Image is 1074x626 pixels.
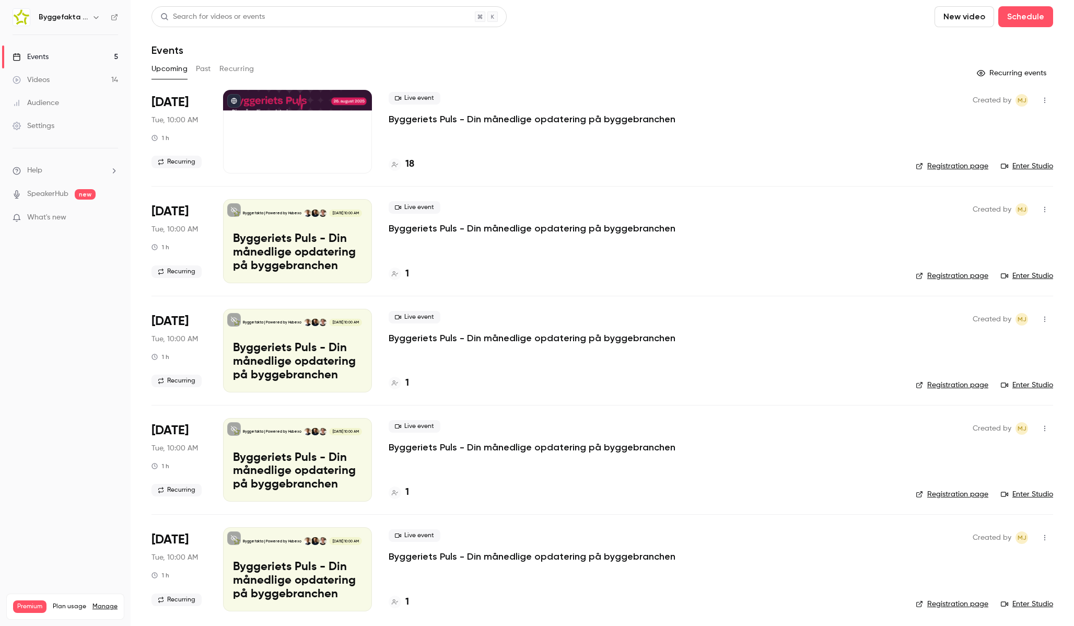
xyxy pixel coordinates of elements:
[389,222,675,235] a: Byggeriets Puls - Din månedlige opdatering på byggebranchen
[389,420,440,433] span: Live event
[389,529,440,542] span: Live event
[405,485,409,500] h4: 1
[13,98,59,108] div: Audience
[329,210,361,217] span: [DATE] 10:00 AM
[151,224,198,235] span: Tue, 10:00 AM
[389,201,440,214] span: Live event
[75,189,96,200] span: new
[151,90,206,173] div: Aug 26 Tue, 10:00 AM (Europe/Copenhagen)
[92,602,118,611] a: Manage
[389,267,409,281] a: 1
[1001,271,1053,281] a: Enter Studio
[319,428,326,435] img: Rasmus Schulian
[1001,599,1053,609] a: Enter Studio
[405,595,409,609] h4: 1
[151,199,206,283] div: Sep 30 Tue, 10:00 AM (Europe/Copenhagen)
[389,441,675,454] a: Byggeriets Puls - Din månedlige opdatering på byggebranchen
[311,319,319,326] img: Thomas Simonsen
[151,594,202,606] span: Recurring
[233,342,362,382] p: Byggeriets Puls - Din månedlige opdatering på byggebranchen
[1018,94,1026,107] span: MJ
[243,320,301,325] p: Byggefakta | Powered by Hubexo
[389,332,675,344] a: Byggeriets Puls - Din månedlige opdatering på byggebranchen
[916,599,988,609] a: Registration page
[223,527,372,611] a: Byggeriets Puls - Din månedlige opdatering på byggebranchenByggefakta | Powered by HubexoRasmus S...
[973,422,1011,435] span: Created by
[405,267,409,281] h4: 1
[196,61,211,77] button: Past
[935,6,994,27] button: New video
[223,309,372,392] a: Byggeriets Puls - Din månedlige opdatering på byggebranchenByggefakta | Powered by HubexoRasmus S...
[104,61,112,69] img: tab_keywords_by_traffic_grey.svg
[389,157,414,171] a: 18
[27,189,68,200] a: SpeakerHub
[219,61,254,77] button: Recurring
[311,537,319,544] img: Thomas Simonsen
[151,531,189,548] span: [DATE]
[151,203,189,220] span: [DATE]
[151,156,202,168] span: Recurring
[389,376,409,390] a: 1
[29,17,51,25] div: v 4.0.25
[40,62,94,68] div: Domain Overview
[151,309,206,392] div: Oct 28 Tue, 10:00 AM (Europe/Copenhagen)
[53,602,86,611] span: Plan usage
[27,212,66,223] span: What's new
[233,233,362,273] p: Byggeriets Puls - Din månedlige opdatering på byggebranchen
[1018,422,1026,435] span: MJ
[973,313,1011,326] span: Created by
[329,537,361,544] span: [DATE] 10:00 AM
[1001,380,1053,390] a: Enter Studio
[151,313,189,330] span: [DATE]
[1018,531,1026,544] span: MJ
[13,600,46,613] span: Premium
[304,537,311,544] img: Lasse Lundqvist
[916,380,988,390] a: Registration page
[151,484,202,496] span: Recurring
[243,211,301,216] p: Byggefakta | Powered by Hubexo
[151,61,188,77] button: Upcoming
[973,203,1011,216] span: Created by
[17,27,25,36] img: website_grey.svg
[27,165,42,176] span: Help
[973,94,1011,107] span: Created by
[1001,161,1053,171] a: Enter Studio
[329,319,361,326] span: [DATE] 10:00 AM
[28,61,37,69] img: tab_domain_overview_orange.svg
[151,443,198,454] span: Tue, 10:00 AM
[243,539,301,544] p: Byggefakta | Powered by Hubexo
[972,65,1053,82] button: Recurring events
[13,75,50,85] div: Videos
[27,27,115,36] div: Domain: [DOMAIN_NAME]
[151,422,189,439] span: [DATE]
[319,537,326,544] img: Rasmus Schulian
[151,418,206,502] div: Nov 25 Tue, 10:00 AM (Europe/Copenhagen)
[243,429,301,434] p: Byggefakta | Powered by Hubexo
[151,115,198,125] span: Tue, 10:00 AM
[13,165,118,176] li: help-dropdown-opener
[151,375,202,387] span: Recurring
[998,6,1053,27] button: Schedule
[389,550,675,563] a: Byggeriets Puls - Din månedlige opdatering på byggebranchen
[389,311,440,323] span: Live event
[223,199,372,283] a: Byggeriets Puls - Din månedlige opdatering på byggebranchenByggefakta | Powered by HubexoRasmus S...
[13,121,54,131] div: Settings
[1015,422,1028,435] span: Mads Toft Jensen
[311,428,319,435] img: Thomas Simonsen
[916,161,988,171] a: Registration page
[389,113,675,125] a: Byggeriets Puls - Din månedlige opdatering på byggebranchen
[1015,94,1028,107] span: Mads Toft Jensen
[151,134,169,142] div: 1 h
[916,271,988,281] a: Registration page
[405,157,414,171] h4: 18
[13,9,30,26] img: Byggefakta | Powered by Hubexo
[151,265,202,278] span: Recurring
[1018,313,1026,326] span: MJ
[151,571,169,579] div: 1 h
[151,243,169,251] div: 1 h
[151,94,189,111] span: [DATE]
